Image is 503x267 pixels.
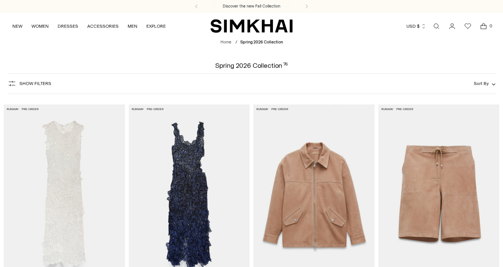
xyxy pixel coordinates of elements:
button: Sort By [474,79,496,88]
span: Show Filters [19,81,51,86]
a: Open cart modal [476,19,491,34]
a: EXPLORE [146,18,166,34]
button: Show Filters [7,78,51,89]
nav: breadcrumbs [220,39,283,46]
div: 76 [283,62,288,69]
a: SIMKHAI [210,19,293,33]
div: / [235,39,237,46]
a: Go to the account page [445,19,460,34]
h1: Spring 2026 Collection [215,62,288,69]
span: Spring 2026 Collection [240,40,283,45]
a: WOMEN [31,18,49,34]
a: NEW [12,18,22,34]
span: Sort By [474,81,489,86]
a: DRESSES [58,18,78,34]
a: Home [220,40,231,45]
button: USD $ [406,18,426,34]
a: ACCESSORIES [87,18,119,34]
span: 0 [487,22,494,29]
a: Wishlist [460,19,475,34]
a: Discover the new Fall Collection [223,3,280,9]
a: Open search modal [429,19,444,34]
a: MEN [128,18,137,34]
